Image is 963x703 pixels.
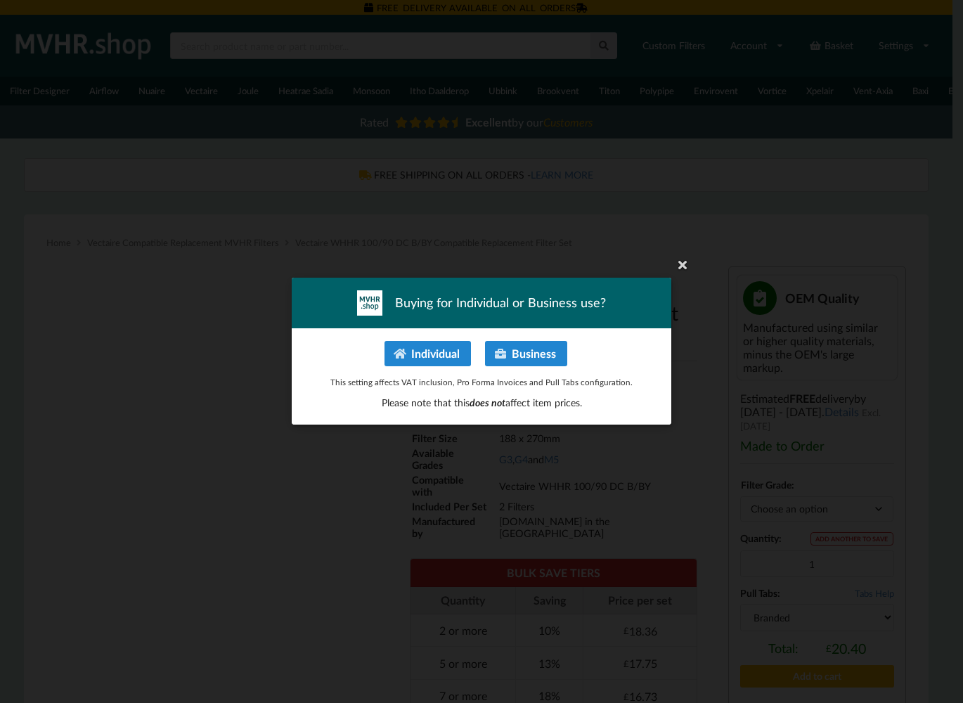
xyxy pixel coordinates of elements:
[485,341,567,366] button: Business
[306,396,657,411] p: Please note that this affect item prices.
[306,376,657,388] p: This setting affects VAT inclusion, Pro Forma Invoices and Pull Tabs configuration.
[395,295,606,312] span: Buying for Individual or Business use?
[384,341,471,366] button: Individual
[470,397,505,409] span: does not
[357,290,382,316] img: mvhr-inverted.png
